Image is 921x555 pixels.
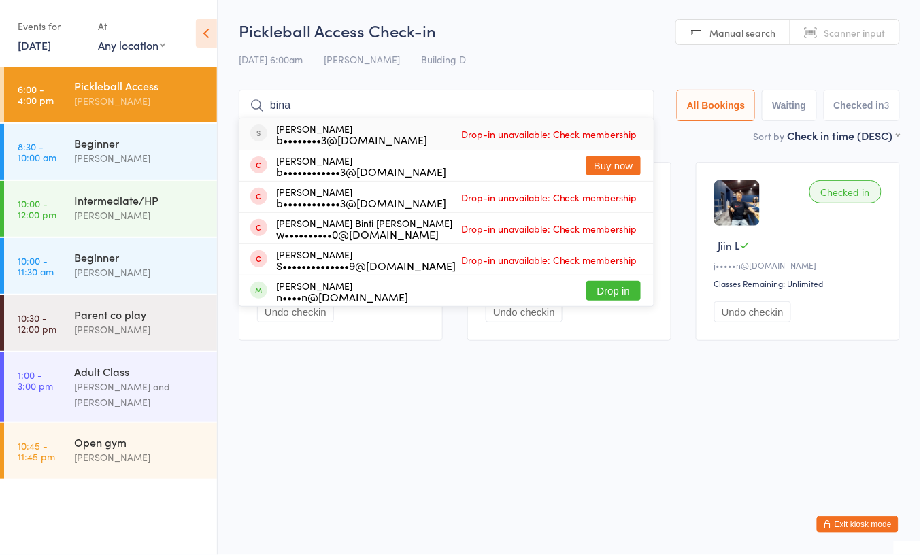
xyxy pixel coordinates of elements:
[18,312,56,334] time: 10:30 - 12:00 pm
[4,352,217,422] a: 1:00 -3:00 pmAdult Class[PERSON_NAME] and [PERSON_NAME]
[276,249,456,271] div: [PERSON_NAME]
[74,450,205,465] div: [PERSON_NAME]
[4,295,217,351] a: 10:30 -12:00 pmParent co play[PERSON_NAME]
[884,100,890,111] div: 3
[74,207,205,223] div: [PERSON_NAME]
[677,90,756,121] button: All Bookings
[276,186,446,208] div: [PERSON_NAME]
[18,84,54,105] time: 6:00 - 4:00 pm
[4,67,217,122] a: 6:00 -4:00 pmPickleball Access[PERSON_NAME]
[817,516,899,533] button: Exit kiosk mode
[18,37,51,52] a: [DATE]
[18,141,56,163] time: 8:30 - 10:00 am
[74,379,205,410] div: [PERSON_NAME] and [PERSON_NAME]
[4,124,217,180] a: 8:30 -10:00 amBeginner[PERSON_NAME]
[276,134,427,145] div: b••••••••3@[DOMAIN_NAME]
[74,307,205,322] div: Parent co play
[18,198,56,220] time: 10:00 - 12:00 pm
[458,187,641,207] span: Drop-in unavailable: Check membership
[74,93,205,109] div: [PERSON_NAME]
[788,128,900,143] div: Check in time (DESC)
[74,435,205,450] div: Open gym
[276,218,452,239] div: [PERSON_NAME] Binti [PERSON_NAME]
[324,52,400,66] span: [PERSON_NAME]
[762,90,816,121] button: Waiting
[276,166,446,177] div: b••••••••••••3@[DOMAIN_NAME]
[710,26,776,39] span: Manual search
[18,15,84,37] div: Events for
[239,19,900,41] h2: Pickleball Access Check-in
[754,129,785,143] label: Sort by
[74,135,205,150] div: Beginner
[276,197,446,208] div: b••••••••••••3@[DOMAIN_NAME]
[458,250,641,270] span: Drop-in unavailable: Check membership
[714,277,886,289] div: Classes Remaining: Unlimited
[74,250,205,265] div: Beginner
[714,180,760,226] img: image1717245163.png
[276,260,456,271] div: S••••••••••••••9@[DOMAIN_NAME]
[74,150,205,166] div: [PERSON_NAME]
[714,259,886,271] div: j•••••n@[DOMAIN_NAME]
[257,301,334,322] button: Undo checkin
[74,265,205,280] div: [PERSON_NAME]
[809,180,882,203] div: Checked in
[458,218,641,239] span: Drop-in unavailable: Check membership
[98,37,165,52] div: Any location
[824,26,886,39] span: Scanner input
[98,15,165,37] div: At
[74,192,205,207] div: Intermediate/HP
[74,364,205,379] div: Adult Class
[458,124,641,144] span: Drop-in unavailable: Check membership
[18,369,53,391] time: 1:00 - 3:00 pm
[4,423,217,479] a: 10:45 -11:45 pmOpen gym[PERSON_NAME]
[276,229,452,239] div: w••••••••••0@[DOMAIN_NAME]
[74,78,205,93] div: Pickleball Access
[421,52,466,66] span: Building D
[239,90,654,121] input: Search
[824,90,901,121] button: Checked in3
[18,255,54,277] time: 10:00 - 11:30 am
[276,280,408,302] div: [PERSON_NAME]
[239,52,303,66] span: [DATE] 6:00am
[74,322,205,337] div: [PERSON_NAME]
[276,123,427,145] div: [PERSON_NAME]
[714,301,791,322] button: Undo checkin
[586,156,641,175] button: Buy now
[18,440,55,462] time: 10:45 - 11:45 pm
[718,238,740,252] span: Jiin L
[586,281,641,301] button: Drop in
[276,155,446,177] div: [PERSON_NAME]
[4,181,217,237] a: 10:00 -12:00 pmIntermediate/HP[PERSON_NAME]
[276,291,408,302] div: n••••n@[DOMAIN_NAME]
[486,301,563,322] button: Undo checkin
[4,238,217,294] a: 10:00 -11:30 amBeginner[PERSON_NAME]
